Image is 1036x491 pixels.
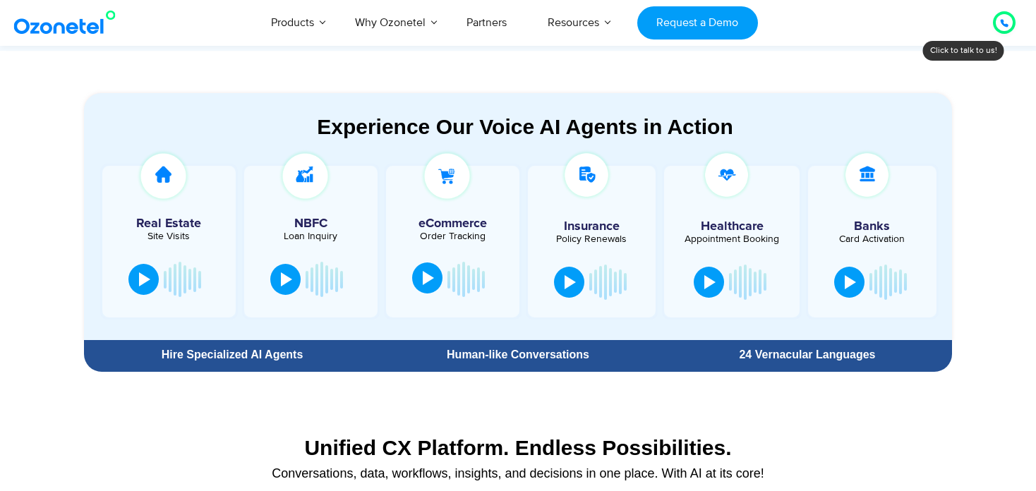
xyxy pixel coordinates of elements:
[675,220,789,233] h5: Healthcare
[815,220,929,233] h5: Banks
[637,6,758,40] a: Request a Demo
[675,234,789,244] div: Appointment Booking
[91,467,945,480] div: Conversations, data, workflows, insights, and decisions in one place. With AI at its core!
[670,349,945,360] div: 24 Vernacular Languages
[109,217,229,230] h5: Real Estate
[109,231,229,241] div: Site Visits
[251,231,371,241] div: Loan Inquiry
[91,435,945,460] div: Unified CX Platform. Endless Possibilities.
[380,349,656,360] div: Human-like Conversations
[393,231,512,241] div: Order Tracking
[98,114,952,139] div: Experience Our Voice AI Agents in Action
[535,220,649,233] h5: Insurance
[393,217,512,230] h5: eCommerce
[251,217,371,230] h5: NBFC
[535,234,649,244] div: Policy Renewals
[815,234,929,244] div: Card Activation
[91,349,373,360] div: Hire Specialized AI Agents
